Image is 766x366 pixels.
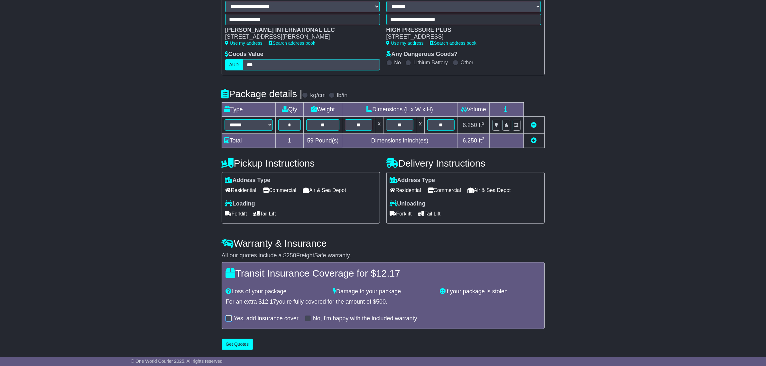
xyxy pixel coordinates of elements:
[226,268,540,279] h4: Transit Insurance Coverage for $
[225,209,247,219] span: Forklift
[416,117,425,133] td: x
[531,137,537,144] a: Add new item
[225,33,374,41] div: [STREET_ADDRESS][PERSON_NAME]
[225,185,256,195] span: Residential
[225,59,243,70] label: AUD
[390,209,412,219] span: Forklift
[390,185,421,195] span: Residential
[342,103,457,117] td: Dimensions (L x W x H)
[225,177,271,184] label: Address Type
[376,268,400,279] span: 12.17
[386,158,545,169] h4: Delivery Instructions
[376,298,386,305] span: 500
[461,59,474,66] label: Other
[225,27,374,34] div: [PERSON_NAME] INTERNATIONAL LLC
[222,238,545,249] h4: Warranty & Insurance
[386,51,458,58] label: Any Dangerous Goods?
[275,133,304,148] td: 1
[479,122,485,128] span: ft
[131,359,224,364] span: © One World Courier 2025. All rights reserved.
[337,92,347,99] label: lb/in
[394,59,401,66] label: No
[304,103,342,117] td: Weight
[390,177,435,184] label: Address Type
[430,41,476,46] a: Search address book
[222,158,380,169] h4: Pickup Instructions
[275,103,304,117] td: Qty
[463,122,477,128] span: 6.250
[222,88,302,99] h4: Package details |
[342,133,457,148] td: Dimensions in Inch(es)
[223,288,330,295] div: Loss of your package
[463,137,477,144] span: 6.250
[479,137,485,144] span: ft
[313,315,417,322] label: No, I'm happy with the included warranty
[467,185,511,195] span: Air & Sea Depot
[222,252,545,259] div: All our quotes include a $ FreightSafe warranty.
[413,59,448,66] label: Lithium Battery
[304,133,342,148] td: Pound(s)
[254,209,276,219] span: Tail Lift
[457,103,490,117] td: Volume
[222,133,275,148] td: Total
[307,137,314,144] span: 59
[418,209,441,219] span: Tail Lift
[269,41,315,46] a: Search address book
[222,103,275,117] td: Type
[226,298,540,306] div: For an extra $ you're fully covered for the amount of $ .
[482,121,485,126] sup: 3
[222,339,253,350] button: Get Quotes
[386,41,424,46] a: Use my address
[225,41,263,46] a: Use my address
[390,200,426,207] label: Unloading
[428,185,461,195] span: Commercial
[482,136,485,141] sup: 3
[375,117,383,133] td: x
[225,51,263,58] label: Goods Value
[310,92,326,99] label: kg/cm
[287,252,296,259] span: 250
[225,200,255,207] label: Loading
[262,298,276,305] span: 12.17
[386,33,535,41] div: [STREET_ADDRESS]
[437,288,544,295] div: If your package is stolen
[234,315,299,322] label: Yes, add insurance cover
[329,288,437,295] div: Damage to your package
[386,27,535,34] div: HIGH PRESSURE PLUS
[303,185,346,195] span: Air & Sea Depot
[263,185,296,195] span: Commercial
[531,122,537,128] a: Remove this item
